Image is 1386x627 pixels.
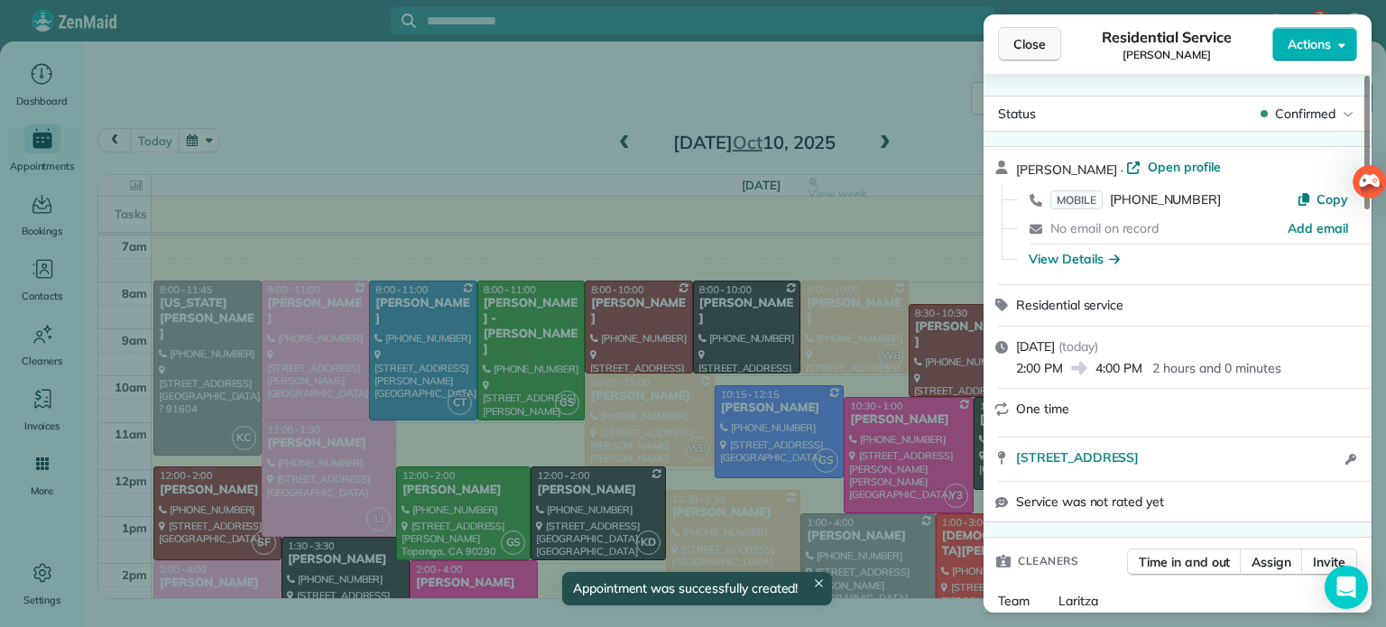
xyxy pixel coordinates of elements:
button: Copy [1297,190,1348,208]
button: Close [998,27,1061,61]
div: Appointment was successfully created! [562,572,833,605]
p: 2 hours and 0 minutes [1152,359,1280,377]
span: Residential Service [1102,26,1231,48]
span: Service was not rated yet [1016,493,1164,511]
div: Open Intercom Messenger [1325,566,1368,609]
span: Close [1013,35,1046,53]
span: Status [998,106,1036,122]
span: 4:00 PM [1095,359,1142,377]
button: Invite [1301,549,1357,576]
span: ( today ) [1058,338,1098,355]
span: [PERSON_NAME] [1123,48,1211,62]
button: Time in and out [1127,549,1242,576]
span: [DATE] [1016,338,1055,355]
span: Cleaners [1018,552,1078,570]
span: Copy [1317,191,1348,207]
span: [PERSON_NAME] [1016,161,1117,178]
a: MOBILE[PHONE_NUMBER] [1050,190,1221,208]
span: Open profile [1148,158,1221,176]
span: No email on record [1050,220,1159,236]
span: Laritza [1058,593,1098,609]
span: [STREET_ADDRESS] [1016,448,1139,466]
span: MOBILE [1050,190,1103,209]
a: [STREET_ADDRESS] [1016,448,1340,466]
span: Actions [1288,35,1331,53]
span: Team [998,593,1030,609]
span: [PHONE_NUMBER] [1110,191,1221,207]
a: Open profile [1126,158,1221,176]
a: Add email [1288,219,1348,237]
span: Invite [1313,553,1345,571]
span: · [1117,162,1127,177]
button: View Details [1029,250,1120,268]
button: Open access information [1340,448,1361,470]
span: One time [1016,401,1069,417]
span: Assign [1252,553,1291,571]
span: Confirmed [1275,105,1335,123]
span: 2:00 PM [1016,359,1063,377]
span: Residential service [1016,297,1123,313]
span: Time in and out [1139,553,1230,571]
button: Assign [1240,549,1303,576]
